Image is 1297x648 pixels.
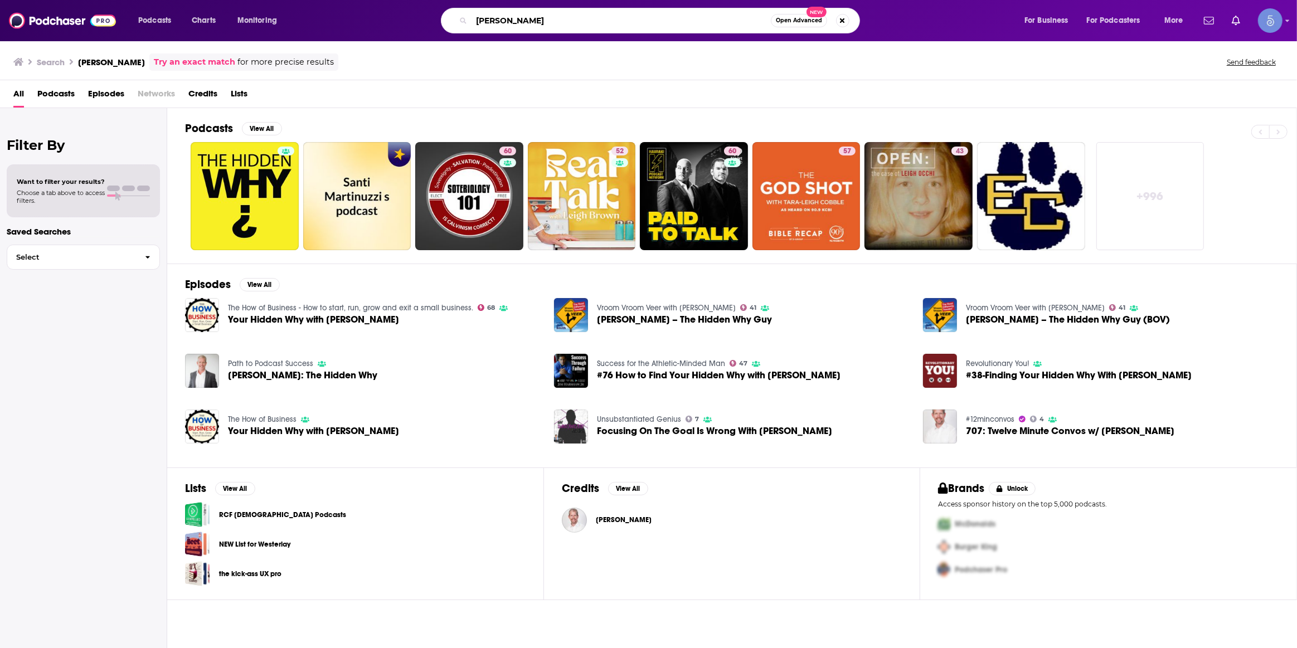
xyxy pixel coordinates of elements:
img: Leigh Martinuzzi – The Hidden Why Guy (BOV) [923,298,957,332]
span: Select [7,254,136,261]
img: Leigh Martinuzzi: The Hidden Why [185,354,219,388]
button: open menu [1017,12,1082,30]
span: Your Hidden Why with [PERSON_NAME] [228,426,399,436]
img: Your Hidden Why with Leigh Martinuzzi [185,298,219,332]
a: Leigh Martinuzzi – The Hidden Why Guy [597,315,772,324]
span: 43 [956,146,964,157]
span: Choose a tab above to access filters. [17,189,105,204]
a: 68 [478,304,496,311]
a: the kick-ass UX pro [185,561,210,586]
span: 47 [739,361,747,366]
span: Podcasts [138,13,171,28]
a: Vroom Vroom Veer with Jeff Smith [966,303,1105,313]
span: Monitoring [237,13,277,28]
button: View All [240,278,280,291]
span: [PERSON_NAME]: The Hidden Why [228,371,377,380]
a: 43 [864,142,973,250]
a: Episodes [88,85,124,108]
span: Burger King [955,542,997,552]
span: #38-Finding Your Hidden Why With [PERSON_NAME] [966,371,1192,380]
img: User Profile [1258,8,1283,33]
a: +996 [1096,142,1204,250]
a: #12minconvos [966,415,1014,424]
a: 60 [415,142,523,250]
p: Access sponsor history on the top 5,000 podcasts. [938,500,1279,508]
a: Lists [231,85,247,108]
a: Unsubstantiated Genius [597,415,681,424]
div: Search podcasts, credits, & more... [451,8,871,33]
a: #38-Finding Your Hidden Why With Leigh Martinuzzi [966,371,1192,380]
span: Charts [192,13,216,28]
img: First Pro Logo [934,513,955,535]
a: Your Hidden Why with Leigh Martinuzzi [185,410,219,444]
a: Leigh Martinuzzi – The Hidden Why Guy (BOV) [966,315,1170,324]
a: ListsView All [185,481,255,495]
h3: [PERSON_NAME] [78,57,145,67]
span: For Podcasters [1087,13,1140,28]
button: Select [7,245,160,270]
span: 60 [728,146,736,157]
img: Focusing On The Goal Is Wrong With Leigh Martinuzzi [554,410,588,444]
a: CreditsView All [562,481,648,495]
a: PodcastsView All [185,121,282,135]
a: Try an exact match [154,56,235,69]
a: 707: Twelve Minute Convos w/ Leigh Martinuzzi [923,410,957,444]
span: Logged in as Spiral5-G1 [1258,8,1283,33]
span: [PERSON_NAME] – The Hidden Why Guy (BOV) [966,315,1170,324]
button: open menu [230,12,292,30]
span: Podchaser Pro [955,565,1007,574]
img: Leigh Martinuzzi – The Hidden Why Guy [554,298,588,332]
a: Your Hidden Why with Leigh Martinuzzi [228,315,399,324]
span: More [1164,13,1183,28]
a: The How of Business [228,415,297,424]
a: RCF Christian Podcasts [185,502,210,527]
span: Focusing On The Goal Is Wrong With [PERSON_NAME] [597,426,832,436]
a: 47 [730,360,748,367]
a: Leigh Martinuzzi: The Hidden Why [228,371,377,380]
span: 60 [504,146,512,157]
a: 60 [640,142,748,250]
span: Open Advanced [776,18,822,23]
h2: Lists [185,481,206,495]
a: RCF [DEMOGRAPHIC_DATA] Podcasts [219,509,346,521]
span: #76 How to Find Your Hidden Why with [PERSON_NAME] [597,371,841,380]
span: Credits [188,85,217,108]
a: #76 How to Find Your Hidden Why with Leigh Martinuzzi [554,354,588,388]
span: 52 [616,146,624,157]
button: View All [608,482,648,495]
span: [PERSON_NAME] – The Hidden Why Guy [597,315,772,324]
a: NEW List for Westerlay [219,538,290,550]
a: Leigh Martinuzzi [562,508,587,533]
span: 7 [695,417,699,422]
a: Path to Podcast Success [228,359,313,368]
button: View All [215,482,255,495]
a: The How of Business - How to start, run, grow and exit a small business. [228,303,473,313]
a: #38-Finding Your Hidden Why With Leigh Martinuzzi [923,354,957,388]
a: Charts [184,12,222,30]
a: Success for the Athletic-Minded Man [597,359,725,368]
span: Your Hidden Why with [PERSON_NAME] [228,315,399,324]
a: Vroom Vroom Veer with Jeff Smith [597,303,736,313]
span: McDonalds [955,519,995,529]
h3: Search [37,57,65,67]
a: 41 [740,304,757,311]
a: Focusing On The Goal Is Wrong With Leigh Martinuzzi [597,426,832,436]
span: New [807,7,827,17]
span: All [13,85,24,108]
img: Third Pro Logo [934,558,955,581]
input: Search podcasts, credits, & more... [472,12,771,30]
h2: Brands [938,481,984,495]
a: NEW List for Westerlay [185,532,210,557]
a: 4 [1030,416,1045,422]
h2: Credits [562,481,599,495]
img: Podchaser - Follow, Share and Rate Podcasts [9,10,116,31]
